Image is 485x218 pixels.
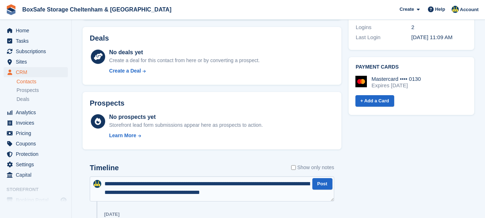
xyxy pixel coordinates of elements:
span: Subscriptions [16,46,59,56]
div: [DATE] [104,212,120,217]
div: 2 [411,23,467,32]
a: menu [4,159,68,170]
span: Account [460,6,479,13]
img: stora-icon-8386f47178a22dfd0bd8f6a31ec36ba5ce8667c1dd55bd0f319d3a0aa187defe.svg [6,4,17,15]
a: menu [4,46,68,56]
div: Expires [DATE] [372,82,421,89]
span: Storefront [6,186,71,193]
span: Home [16,25,59,36]
img: Kim Virabi [452,6,459,13]
h2: Timeline [90,164,119,172]
span: Create [400,6,414,13]
span: Prospects [17,87,39,94]
span: Deals [17,96,29,103]
span: Help [435,6,445,13]
a: Preview store [59,196,68,204]
a: menu [4,36,68,46]
span: Analytics [16,107,59,117]
img: Kim Virabi [93,180,101,188]
a: menu [4,67,68,77]
div: Create a deal for this contact from here or by converting a prospect. [109,57,260,64]
a: + Add a Card [355,95,394,107]
span: Pricing [16,128,59,138]
span: Tasks [16,36,59,46]
div: No deals yet [109,48,260,57]
h2: Deals [90,34,109,42]
div: Learn More [109,132,136,139]
div: Storefront lead form submissions appear here as prospects to action. [109,121,263,129]
div: Create a Deal [109,67,141,75]
a: Create a Deal [109,67,260,75]
a: Deals [17,96,68,103]
a: menu [4,128,68,138]
a: Learn More [109,132,263,139]
span: CRM [16,67,59,77]
a: Contacts [17,78,68,85]
span: Invoices [16,118,59,128]
a: menu [4,118,68,128]
span: Booking Portal [16,195,59,205]
button: Post [312,178,332,190]
span: Settings [16,159,59,170]
span: Capital [16,170,59,180]
a: menu [4,149,68,159]
h2: Payment cards [356,64,467,70]
img: Mastercard Logo [355,76,367,87]
a: menu [4,139,68,149]
div: Last Login [356,33,411,42]
h2: Prospects [90,99,125,107]
a: BoxSafe Storage Cheltenham & [GEOGRAPHIC_DATA] [19,4,174,15]
label: Show only notes [291,164,334,171]
a: menu [4,195,68,205]
div: No prospects yet [109,113,263,121]
a: menu [4,107,68,117]
a: menu [4,170,68,180]
span: Sites [16,57,59,67]
time: 2025-07-24 10:09:19 UTC [411,34,453,40]
div: Mastercard •••• 0130 [372,76,421,82]
span: Protection [16,149,59,159]
a: Prospects [17,87,68,94]
a: menu [4,25,68,36]
a: menu [4,57,68,67]
div: Logins [356,23,411,32]
span: Coupons [16,139,59,149]
input: Show only notes [291,164,296,171]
